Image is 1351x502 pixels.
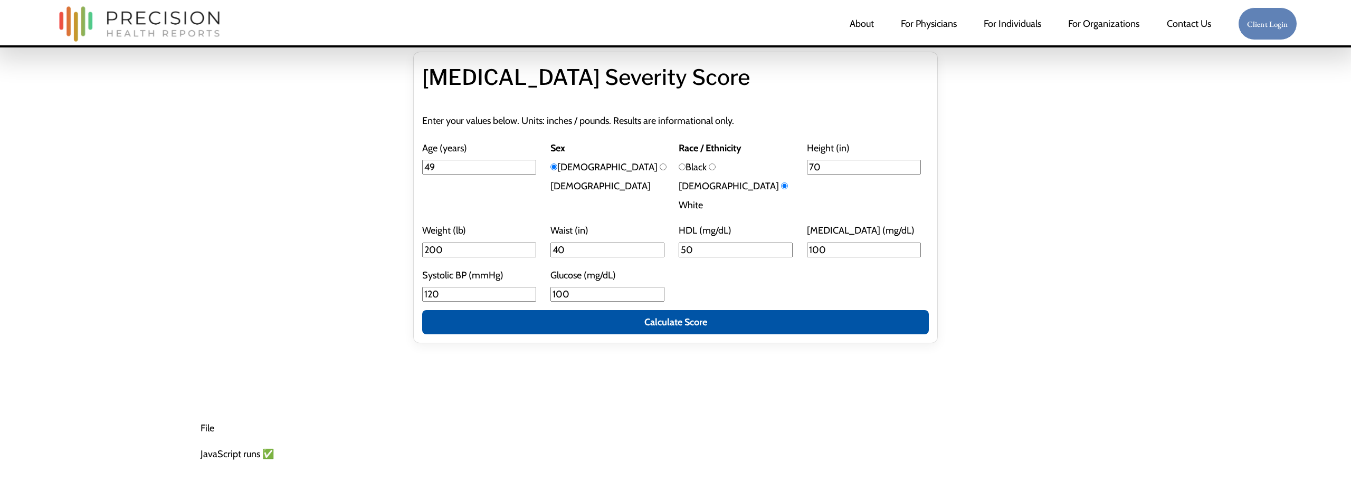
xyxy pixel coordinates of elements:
[1068,14,1139,33] span: For Organizations
[807,139,929,215] label: Height (in)
[679,243,793,257] input: HDL (mg/dL)
[679,142,741,154] strong: Race / Ethnicity
[781,182,788,189] input: White
[807,221,929,259] label: [MEDICAL_DATA] (mg/dL)
[550,266,672,304] label: Glucose (mg/dL)
[422,61,929,94] h2: [MEDICAL_DATA] Severity Score
[54,2,225,46] img: Precision Health Reports
[550,142,565,154] strong: Sex
[679,161,707,173] label: Black
[422,221,544,259] label: Weight (lb)
[807,243,921,257] input: [MEDICAL_DATA] (mg/dL)
[660,163,667,170] input: [DEMOGRAPHIC_DATA]
[550,161,658,173] label: [DEMOGRAPHIC_DATA]
[550,163,557,170] input: [DEMOGRAPHIC_DATA]
[807,160,921,175] input: Height (in)
[422,310,929,334] button: Calculate Score
[422,139,544,215] label: Age (years)
[679,221,801,259] label: HDL (mg/dL)
[550,243,664,257] input: Waist (in)
[550,287,664,302] input: Glucose (mg/dL)
[201,445,354,464] div: JavaScript runs ✅
[422,287,536,302] input: Systolic BP (mmHg)
[901,13,957,34] a: For Physicians
[422,243,536,257] input: Weight (lb)
[422,160,536,175] input: Age (years)
[1238,7,1297,41] a: Client Login
[984,13,1041,34] a: For Individuals
[422,111,929,130] p: Enter your values below. Units: inches / pounds. Results are informational only.
[1167,13,1211,34] a: Contact Us
[679,163,686,170] input: Black
[850,13,874,34] a: About
[1068,13,1139,34] a: folder dropdown
[201,419,434,438] p: File
[1161,367,1351,502] iframe: Chat Widget
[709,163,716,170] input: [DEMOGRAPHIC_DATA]
[422,266,544,304] label: Systolic BP (mmHg)
[550,221,672,259] label: Waist (in)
